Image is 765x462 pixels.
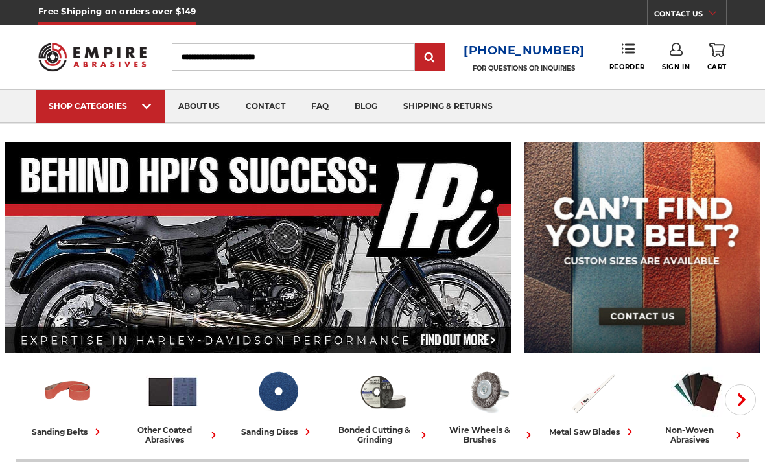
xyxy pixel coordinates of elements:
[126,425,220,445] div: other coated abrasives
[165,90,233,123] a: about us
[38,36,147,78] img: Empire Abrasives
[461,365,515,419] img: Wire Wheels & Brushes
[725,384,756,415] button: Next
[5,142,512,353] img: Banner for an interview featuring Horsepower Inc who makes Harley performance upgrades featured o...
[417,45,443,71] input: Submit
[609,43,645,71] a: Reorder
[441,425,535,445] div: wire wheels & brushes
[390,90,506,123] a: shipping & returns
[21,365,115,439] a: sanding belts
[298,90,342,123] a: faq
[356,365,410,419] img: Bonded Cutting & Grinding
[146,365,200,419] img: Other Coated Abrasives
[251,365,305,419] img: Sanding Discs
[671,365,725,419] img: Non-woven Abrasives
[651,365,746,445] a: non-woven abrasives
[654,6,726,25] a: CONTACT US
[41,365,95,419] img: Sanding Belts
[609,63,645,71] span: Reorder
[233,90,298,123] a: contact
[336,365,430,445] a: bonded cutting & grinding
[464,64,585,73] p: FOR QUESTIONS OR INQUIRIES
[707,43,727,71] a: Cart
[241,425,314,439] div: sanding discs
[231,365,325,439] a: sanding discs
[441,365,535,445] a: wire wheels & brushes
[342,90,390,123] a: blog
[546,365,641,439] a: metal saw blades
[126,365,220,445] a: other coated abrasives
[549,425,637,439] div: metal saw blades
[464,41,585,60] a: [PHONE_NUMBER]
[566,365,620,419] img: Metal Saw Blades
[707,63,727,71] span: Cart
[336,425,430,445] div: bonded cutting & grinding
[49,101,152,111] div: SHOP CATEGORIES
[651,425,746,445] div: non-woven abrasives
[32,425,104,439] div: sanding belts
[524,142,760,353] img: promo banner for custom belts.
[662,63,690,71] span: Sign In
